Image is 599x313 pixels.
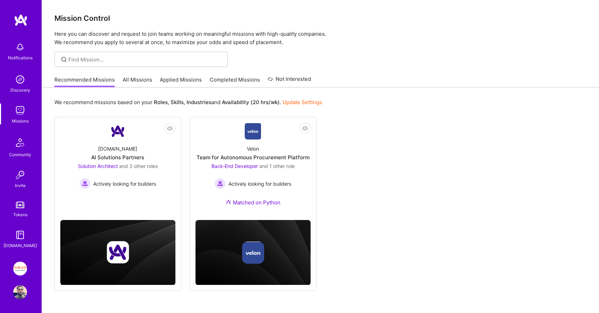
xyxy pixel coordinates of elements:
span: Back-End Developer [211,163,258,169]
img: bell [13,40,27,54]
h3: Mission Control [54,14,587,23]
img: guide book [13,228,27,242]
div: AI Solutions Partners [91,154,144,161]
i: icon EyeClosed [302,126,308,131]
a: Completed Missions [210,76,260,87]
img: logo [14,14,28,26]
div: [DOMAIN_NAME] [98,145,137,152]
a: User Avatar [11,285,29,299]
span: and 1 other role [259,163,295,169]
p: Here you can discover and request to join teams working on meaningful missions with high-quality ... [54,30,587,46]
input: overall type: UNKNOWN_TYPE server type: NO_SERVER_DATA heuristic type: UNKNOWN_TYPE label: Find M... [68,56,223,63]
a: Recommended Missions [54,76,115,87]
img: cover [196,220,311,285]
img: Actively looking for builders [79,178,90,189]
a: Company LogoVelonTeam for Autonomous Procurement PlatformBack-End Developer and 1 other roleActiv... [196,123,311,214]
a: Insight Partners: Data & AI - Sourcing [11,262,29,276]
div: Missions [12,117,29,125]
img: Company Logo [110,123,126,139]
span: Actively looking for builders [228,180,291,187]
img: Insight Partners: Data & AI - Sourcing [13,262,27,276]
img: Ateam Purple Icon [226,199,231,205]
b: Skills [171,99,184,105]
img: teamwork [13,103,27,117]
img: User Avatar [13,285,27,299]
img: Company Logo [245,123,261,139]
span: Solution Architect [78,163,118,169]
div: Tokens [13,211,27,218]
div: Discovery [10,86,30,94]
b: Industries [186,99,211,105]
div: Matched on Python [226,199,280,206]
i: icon EyeClosed [167,126,173,131]
a: Not Interested [268,75,311,87]
div: Invite [15,182,26,189]
p: We recommend missions based on your , , and . [54,99,322,106]
i: icon SearchGrey [60,56,68,64]
img: Invite [13,168,27,182]
div: Velon [247,145,259,152]
div: Notifications [8,54,33,61]
div: Team for Autonomous Procurement Platform [197,154,310,161]
span: Actively looking for builders [93,180,156,187]
span: and 3 other roles [119,163,158,169]
img: Company logo [107,241,129,263]
b: Availability (20 hrs/wk) [222,99,280,105]
a: Applied Missions [160,76,202,87]
a: Company Logo[DOMAIN_NAME]AI Solutions PartnersSolution Architect and 3 other rolesActively lookin... [60,123,175,201]
img: Company logo [242,242,264,264]
a: Update Settings [283,99,322,105]
b: Roles [154,99,168,105]
img: Community [12,134,28,151]
img: cover [60,220,175,285]
img: Actively looking for builders [215,178,226,189]
a: All Missions [123,76,152,87]
div: Community [9,151,31,158]
img: tokens [16,202,24,208]
img: discovery [13,73,27,86]
div: [DOMAIN_NAME] [3,242,37,249]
